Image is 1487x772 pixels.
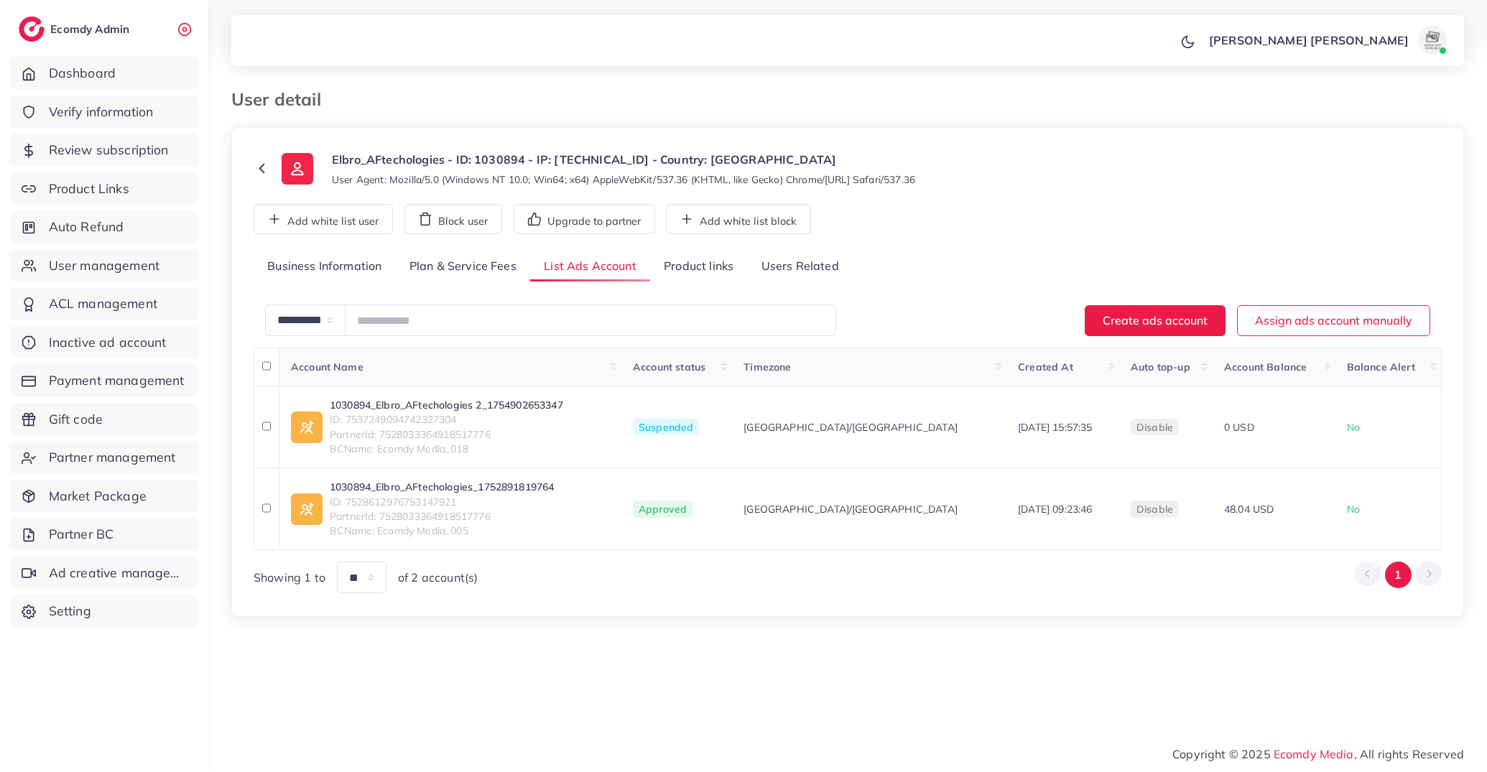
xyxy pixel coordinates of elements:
a: Ad creative management [11,557,198,590]
span: Account Name [291,361,363,373]
button: Upgrade to partner [514,204,655,234]
span: Approved [633,501,692,518]
span: of 2 account(s) [398,569,478,586]
a: List Ads Account [530,251,650,282]
img: ic-ad-info.7fc67b75.svg [291,493,323,525]
span: Copyright © 2025 [1172,745,1464,763]
span: Created At [1018,361,1073,373]
span: BCName: Ecomdy Media_018 [330,442,563,456]
span: No [1347,421,1360,434]
span: PartnerId: 7528033364918517776 [330,427,563,442]
span: disable [1136,503,1173,516]
span: 48.04 USD [1224,503,1274,516]
a: [PERSON_NAME] [PERSON_NAME]avatar [1201,26,1453,55]
span: disable [1136,421,1173,434]
a: Partner management [11,441,198,474]
small: User Agent: Mozilla/5.0 (Windows NT 10.0; Win64; x64) AppleWebKit/537.36 (KHTML, like Gecko) Chro... [332,172,915,187]
a: Payment management [11,364,198,397]
button: Go to page 1 [1385,562,1412,588]
span: Partner management [49,448,176,467]
span: Account status [633,361,705,373]
a: Plan & Service Fees [396,251,530,282]
a: Dashboard [11,57,198,90]
h2: Ecomdy Admin [50,22,133,36]
p: [PERSON_NAME] [PERSON_NAME] [1209,32,1409,49]
a: Users Related [747,251,852,282]
span: No [1347,503,1360,516]
img: ic-user-info.36bf1079.svg [282,153,313,185]
span: 0 USD [1224,421,1254,434]
span: Gift code [49,410,103,429]
span: [GEOGRAPHIC_DATA]/[GEOGRAPHIC_DATA] [743,502,958,516]
ul: Pagination [1354,562,1442,588]
span: User management [49,256,159,275]
span: Partner BC [49,525,114,544]
button: Add white list block [666,204,811,234]
span: PartnerId: 7528033364918517776 [330,509,555,524]
span: Account Balance [1224,361,1307,373]
a: Product links [650,251,747,282]
span: Showing 1 to [254,569,325,586]
span: BCName: Ecomdy Media_005 [330,524,555,538]
span: Product Links [49,180,129,198]
h3: User detail [231,89,333,110]
a: 1030894_Elbro_AFtechologies 2_1754902653347 [330,398,563,412]
a: Gift code [11,403,198,436]
span: Auto Refund [49,218,124,236]
span: Balance Alert [1347,361,1415,373]
a: logoEcomdy Admin [19,17,133,42]
img: avatar [1418,26,1447,55]
span: Ad creative management [49,564,187,582]
span: ID: 7537249094742327304 [330,412,563,427]
a: Ecomdy Media [1274,747,1354,761]
span: ID: 7528612976753147921 [330,495,555,509]
img: ic-ad-info.7fc67b75.svg [291,411,323,443]
span: Market Package [49,487,147,506]
a: User management [11,249,198,282]
span: [GEOGRAPHIC_DATA]/[GEOGRAPHIC_DATA] [743,420,958,434]
span: , All rights Reserved [1354,745,1464,763]
a: Market Package [11,480,198,513]
span: Auto top-up [1131,361,1190,373]
span: Inactive ad account [49,333,167,352]
span: ACL management [49,294,157,313]
span: Setting [49,602,91,620]
span: Dashboard [49,64,116,83]
a: Verify information [11,96,198,129]
span: Payment management [49,371,185,390]
span: [DATE] 15:57:35 [1018,421,1092,434]
a: Inactive ad account [11,326,198,359]
button: Assign ads account manually [1237,305,1430,336]
a: Product Links [11,172,198,205]
button: Add white list user [254,204,393,234]
a: Setting [11,595,198,628]
span: Suspended [633,419,699,436]
a: Review subscription [11,134,198,167]
a: Auto Refund [11,210,198,243]
img: logo [19,17,45,42]
a: 1030894_Elbro_AFtechologies_1752891819764 [330,480,555,494]
a: Business Information [254,251,396,282]
span: Review subscription [49,141,169,159]
button: Block user [404,204,502,234]
a: ACL management [11,287,198,320]
button: Create ads account [1085,305,1226,336]
p: Elbro_AFtechologies - ID: 1030894 - IP: [TECHNICAL_ID] - Country: [GEOGRAPHIC_DATA] [332,151,915,168]
span: Verify information [49,103,154,121]
span: [DATE] 09:23:46 [1018,503,1092,516]
span: Timezone [743,361,791,373]
a: Partner BC [11,518,198,551]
